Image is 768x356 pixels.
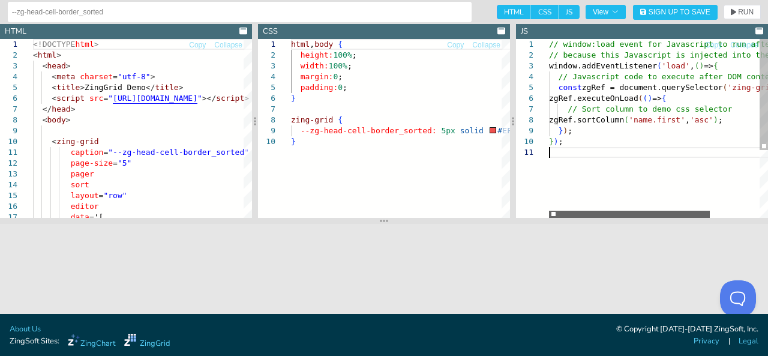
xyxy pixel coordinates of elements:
[56,72,75,81] span: meta
[549,115,624,124] span: zgRef.sortColumn
[214,40,243,51] button: Collapse
[446,40,464,51] button: Copy
[113,158,118,167] span: =
[333,50,352,59] span: 100%
[352,50,357,59] span: ;
[85,83,146,92] span: ZingGrid Demo
[71,191,99,200] span: layout
[5,26,26,37] div: HTML
[99,191,104,200] span: =
[338,40,343,49] span: {
[497,126,530,135] span: #EF5350
[103,191,127,200] span: "row"
[10,336,59,347] span: ZingSoft Sites:
[338,72,343,81] span: ;
[113,94,197,103] span: [URL][DOMAIN_NAME]
[516,82,533,93] div: 5
[554,137,559,146] span: )
[310,40,314,49] span: ,
[71,213,89,222] span: data
[258,136,275,147] div: 10
[71,169,94,178] span: pager
[258,71,275,82] div: 4
[258,125,275,136] div: 9
[662,94,667,103] span: {
[291,137,296,146] span: }
[657,61,662,70] span: (
[75,40,94,49] span: html
[593,8,619,16] span: View
[472,40,501,51] button: Collapse
[258,61,275,71] div: 3
[713,115,718,124] span: )
[695,61,700,70] span: (
[56,137,98,146] span: zing-grid
[582,83,723,92] span: zgRef = document.querySelector
[43,104,52,113] span: </
[258,39,275,50] div: 1
[291,40,310,49] span: html
[52,104,70,113] span: head
[531,5,559,19] span: CSS
[71,202,99,211] span: editor
[633,5,718,20] button: Sign Up to Save
[690,115,713,124] span: 'asc'
[108,94,113,103] span: "
[68,334,115,349] a: ZingChart
[739,336,758,347] a: Legal
[559,83,582,92] span: const
[94,40,99,49] span: >
[497,5,580,19] div: checkbox-group
[258,104,275,115] div: 7
[258,93,275,104] div: 6
[441,126,455,135] span: 5px
[643,94,648,103] span: (
[71,158,113,167] span: page-size
[56,50,61,59] span: >
[263,26,278,37] div: CSS
[258,82,275,93] div: 5
[52,72,56,81] span: <
[66,115,71,124] span: >
[338,83,343,92] span: 0
[124,334,170,349] a: ZingGrid
[80,72,113,81] span: charset
[56,83,80,92] span: title
[301,72,334,81] span: margin:
[559,137,563,146] span: ;
[516,115,533,125] div: 8
[301,126,437,135] span: --zg-head-cell-border_sorted:
[71,104,76,113] span: >
[189,41,206,49] span: Copy
[301,83,338,92] span: padding:
[301,50,334,59] span: height:
[720,280,756,316] iframe: Toggle Customer Support
[704,61,713,70] span: =>
[118,72,151,81] span: "utf-8"
[52,94,56,103] span: <
[549,94,638,103] span: zgRef.executeOnLoad
[704,40,722,51] button: Copy
[343,83,347,92] span: ;
[662,61,690,70] span: 'load'
[705,41,722,49] span: Copy
[113,72,118,81] span: =
[52,137,56,146] span: <
[108,148,249,157] span: "--zg-head-cell-border_sorted"
[713,61,718,70] span: {
[47,115,65,124] span: body
[202,94,216,103] span: ></
[333,72,338,81] span: 0
[118,158,131,167] span: "5"
[649,8,710,16] span: Sign Up to Save
[685,115,690,124] span: ,
[568,104,732,113] span: // Sort column to demo css selector
[472,41,500,49] span: Collapse
[647,94,652,103] span: )
[10,324,41,335] a: About Us
[718,115,723,124] span: ;
[258,115,275,125] div: 8
[12,2,467,22] input: Untitled Demo
[338,115,343,124] span: {
[103,148,108,157] span: =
